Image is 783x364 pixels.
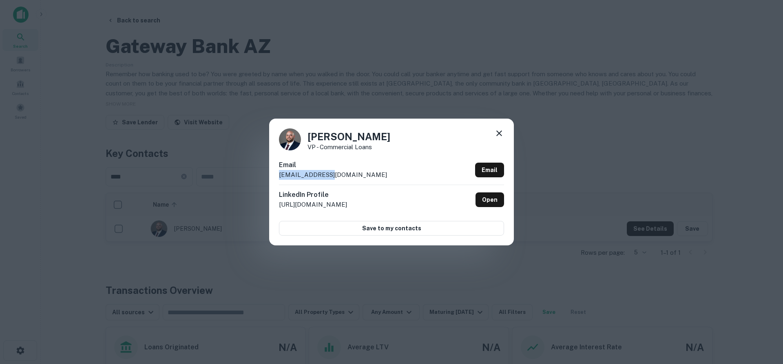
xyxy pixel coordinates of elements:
[307,144,390,150] p: VP - Commercial Loans
[279,190,347,200] h6: LinkedIn Profile
[475,163,504,177] a: Email
[476,192,504,207] a: Open
[279,200,347,210] p: [URL][DOMAIN_NAME]
[279,160,387,170] h6: Email
[279,128,301,150] img: 1648144796081
[742,299,783,338] iframe: Chat Widget
[279,221,504,236] button: Save to my contacts
[279,170,387,180] p: [EMAIL_ADDRESS][DOMAIN_NAME]
[307,129,390,144] h4: [PERSON_NAME]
